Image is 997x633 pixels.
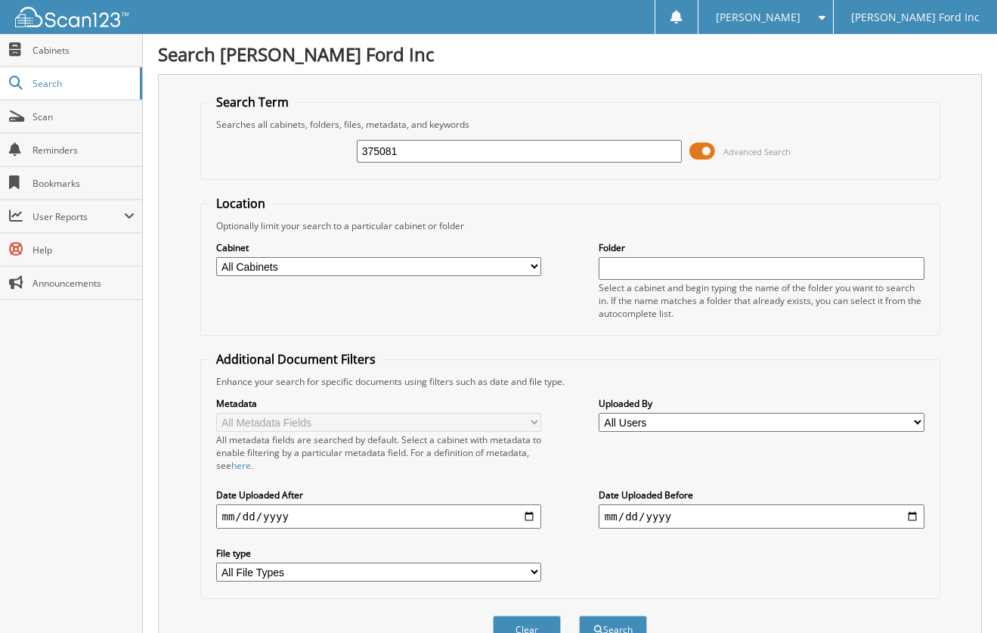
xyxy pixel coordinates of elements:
span: Announcements [33,277,135,290]
input: end [599,504,924,529]
input: start [216,504,542,529]
div: Enhance your search for specific documents using filters such as date and file type. [209,375,932,388]
span: Advanced Search [723,146,791,157]
label: Cabinet [216,241,542,254]
span: User Reports [33,210,124,223]
span: Scan [33,110,135,123]
label: File type [216,547,542,560]
legend: Search Term [209,94,296,110]
span: [PERSON_NAME] [716,13,800,22]
label: Metadata [216,397,542,410]
legend: Location [209,195,273,212]
div: All metadata fields are searched by default. Select a cabinet with metadata to enable filtering b... [216,433,542,472]
div: Searches all cabinets, folders, files, metadata, and keywords [209,118,932,131]
label: Uploaded By [599,397,924,410]
div: Select a cabinet and begin typing the name of the folder you want to search in. If the name match... [599,281,924,320]
span: Reminders [33,144,135,157]
label: Date Uploaded Before [599,489,924,501]
span: Search [33,77,132,90]
label: Date Uploaded After [216,489,542,501]
span: Bookmarks [33,177,135,190]
a: here [231,459,251,472]
div: Optionally limit your search to a particular cabinet or folder [209,219,932,232]
span: Cabinets [33,44,135,57]
label: Folder [599,241,924,254]
legend: Additional Document Filters [209,351,383,368]
img: scan123-logo-white.svg [15,7,128,27]
span: Help [33,244,135,256]
span: [PERSON_NAME] Ford Inc [851,13,980,22]
h1: Search [PERSON_NAME] Ford Inc [158,42,982,67]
